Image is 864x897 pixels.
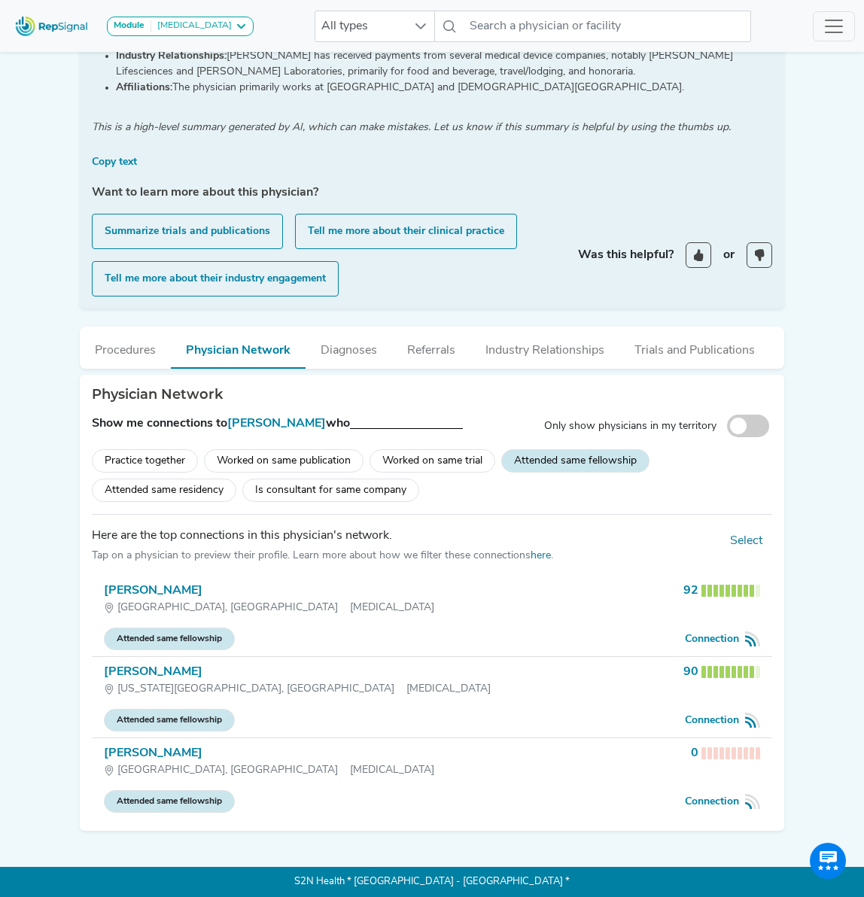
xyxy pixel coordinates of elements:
[619,327,770,367] button: Trials and Publications
[117,681,394,697] span: [US_STATE][GEOGRAPHIC_DATA], [GEOGRAPHIC_DATA]
[745,713,760,728] img: Signal Strength Icon
[406,681,491,697] span: [MEDICAL_DATA]
[80,327,171,367] button: Procedures
[116,48,772,80] li: [PERSON_NAME] has received payments from several medical device companies, notably [PERSON_NAME] ...
[114,21,145,30] strong: Module
[92,527,702,545] div: Here are the top connections in this physician's network.
[723,246,735,264] span: or
[92,214,283,249] button: Summarize trials and publications
[531,550,551,561] a: here
[83,120,781,135] p: This is a high-level summary generated by AI, which can make mistakes. Let us know if this summar...
[315,11,406,41] span: All types
[107,17,254,36] button: Module[MEDICAL_DATA]
[242,479,419,502] div: Is consultant for same company
[470,327,619,367] button: Industry Relationships
[350,762,434,778] span: [MEDICAL_DATA]
[204,449,364,473] div: Worked on same publication
[745,631,760,646] img: Signal Strength Icon
[104,790,235,813] span: Attended same fellowship
[685,713,739,728] div: Connection
[813,11,855,41] button: Toggle navigation
[104,709,235,731] span: Attended same fellowship
[116,50,227,62] strong: Industry Relationships:
[104,663,677,681] div: [PERSON_NAME]
[227,418,326,430] span: [PERSON_NAME]
[350,600,434,616] span: [MEDICAL_DATA]
[544,418,716,434] label: Only show physicians in my territory
[92,479,236,502] div: Attended same residency
[501,449,650,473] div: Attended same fellowship
[683,585,698,597] strong: 92
[104,628,235,650] span: Attended same fellowship
[80,867,784,897] p: S2N Health * [GEOGRAPHIC_DATA] - [GEOGRAPHIC_DATA] *
[116,82,172,93] strong: Affiliations:
[92,415,526,433] p: Show me connections to who
[720,527,772,555] button: Select
[306,327,392,367] button: Diagnoses
[392,327,470,367] button: Referrals
[745,794,760,809] img: Signal Strength Icon
[92,261,339,296] button: Tell me more about their industry engagement
[685,631,739,647] div: Connection
[92,387,223,403] h2: Physician Network
[116,80,772,96] li: The physician primarily works at [GEOGRAPHIC_DATA] and [DEMOGRAPHIC_DATA][GEOGRAPHIC_DATA].
[83,184,781,202] span: Want to learn more about this physician?
[151,20,232,32] div: [MEDICAL_DATA]
[117,762,338,778] span: [GEOGRAPHIC_DATA], [GEOGRAPHIC_DATA]
[720,527,772,555] div: Bulk Actions
[92,449,198,473] div: Practice together
[104,582,677,600] div: [PERSON_NAME]
[117,600,338,616] span: [GEOGRAPHIC_DATA], [GEOGRAPHIC_DATA]
[683,666,698,678] strong: 90
[171,327,306,369] button: Physician Network
[578,246,674,264] span: Was this helpful?
[370,449,495,473] div: Worked on same trial
[92,548,702,564] div: Tap on a physician to preview their profile. Learn more about how we filter these connections .
[92,154,137,170] button: Copy text
[691,747,698,759] strong: 0
[104,744,685,762] div: [PERSON_NAME]
[295,214,517,249] button: Tell me more about their clinical practice
[464,11,751,42] input: Search a physician or facility
[685,794,739,810] div: Connection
